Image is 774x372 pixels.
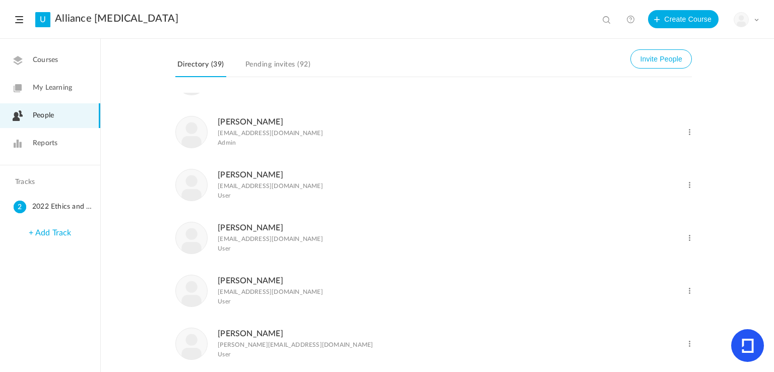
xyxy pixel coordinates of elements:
[218,245,230,252] span: User
[176,116,207,148] img: user-image.png
[218,288,323,295] p: [EMAIL_ADDRESS][DOMAIN_NAME]
[33,55,58,66] span: Courses
[35,12,50,27] a: U
[218,341,373,348] p: [PERSON_NAME][EMAIL_ADDRESS][DOMAIN_NAME]
[218,351,230,358] span: User
[218,224,283,232] a: [PERSON_NAME]
[648,10,719,28] button: Create Course
[55,13,178,25] a: Alliance [MEDICAL_DATA]
[630,49,692,69] button: Invite People
[218,277,283,285] a: [PERSON_NAME]
[29,229,71,237] a: + Add Track
[243,58,312,77] a: Pending invites (92)
[33,83,72,93] span: My Learning
[218,298,230,305] span: User
[32,201,96,213] span: 2022 Ethics and Mandatory Reporting
[176,222,207,254] img: user-image.png
[218,192,230,199] span: User
[15,178,83,187] h4: Tracks
[218,182,323,190] p: [EMAIL_ADDRESS][DOMAIN_NAME]
[218,139,236,146] span: Admin
[734,13,748,27] img: user-image.png
[218,130,323,137] p: [EMAIL_ADDRESS][DOMAIN_NAME]
[218,235,323,242] p: [EMAIL_ADDRESS][DOMAIN_NAME]
[176,328,207,359] img: user-image.png
[14,201,26,214] cite: 2
[176,275,207,306] img: user-image.png
[218,118,283,126] a: [PERSON_NAME]
[176,169,207,201] img: user-image.png
[33,110,54,121] span: People
[33,138,57,149] span: Reports
[175,58,226,77] a: Directory (39)
[218,330,283,338] a: [PERSON_NAME]
[218,171,283,179] a: [PERSON_NAME]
